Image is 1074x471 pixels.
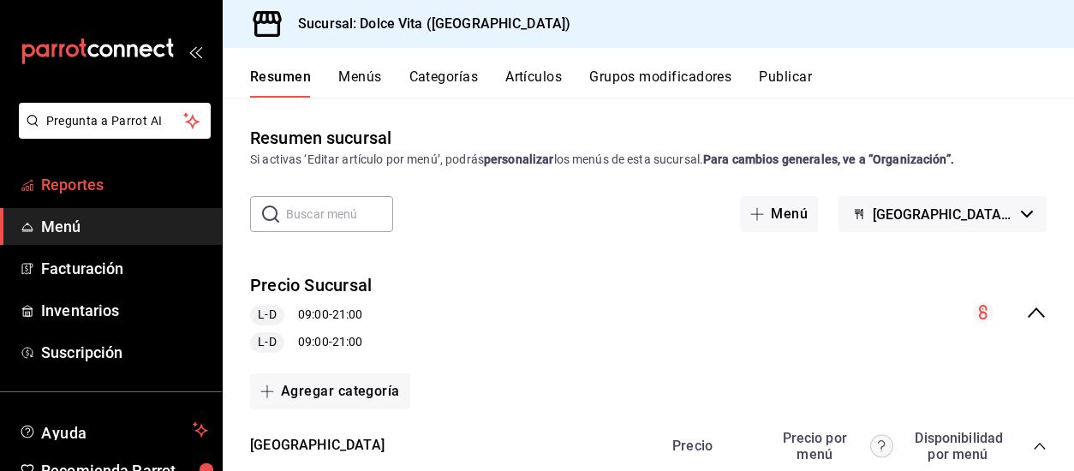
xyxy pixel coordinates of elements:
button: Resumen [250,69,311,98]
strong: Para cambios generales, ve a “Organización”. [703,152,954,166]
div: Disponibilidad por menú [915,430,1000,462]
button: Grupos modificadores [589,69,731,98]
div: collapse-menu-row [223,259,1074,367]
button: Pregunta a Parrot AI [19,103,211,139]
button: Artículos [505,69,562,98]
span: Suscripción [41,341,208,364]
div: Si activas ‘Editar artículo por menú’, podrás los menús de esta sucursal. [250,151,1047,169]
input: Buscar menú [286,197,393,231]
button: Publicar [759,69,812,98]
div: Precio [655,438,765,454]
button: Precio Sucursal [250,273,372,298]
div: 09:00 - 21:00 [250,305,372,325]
button: [GEOGRAPHIC_DATA] [250,436,385,456]
span: Ayuda [41,420,186,440]
span: Pregunta a Parrot AI [46,112,184,130]
span: Inventarios [41,299,208,322]
span: L-D [251,333,283,351]
button: open_drawer_menu [188,45,202,58]
button: [GEOGRAPHIC_DATA] 8183636233 [838,196,1047,232]
button: Categorías [409,69,479,98]
button: Agregar categoría [250,373,410,409]
button: collapse-category-row [1033,439,1047,453]
span: Facturación [41,257,208,280]
button: Menús [338,69,381,98]
div: navigation tabs [250,69,1074,98]
span: L-D [251,306,283,324]
span: Reportes [41,173,208,196]
strong: personalizar [484,152,554,166]
a: Pregunta a Parrot AI [12,124,211,142]
span: [GEOGRAPHIC_DATA] 8183636233 [873,206,1014,223]
div: Precio por menú [773,430,893,462]
div: 09:00 - 21:00 [250,332,372,353]
span: Menú [41,215,208,238]
div: Resumen sucursal [250,125,391,151]
button: Menú [740,196,818,232]
h3: Sucursal: Dolce Vita ([GEOGRAPHIC_DATA]) [284,14,570,34]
